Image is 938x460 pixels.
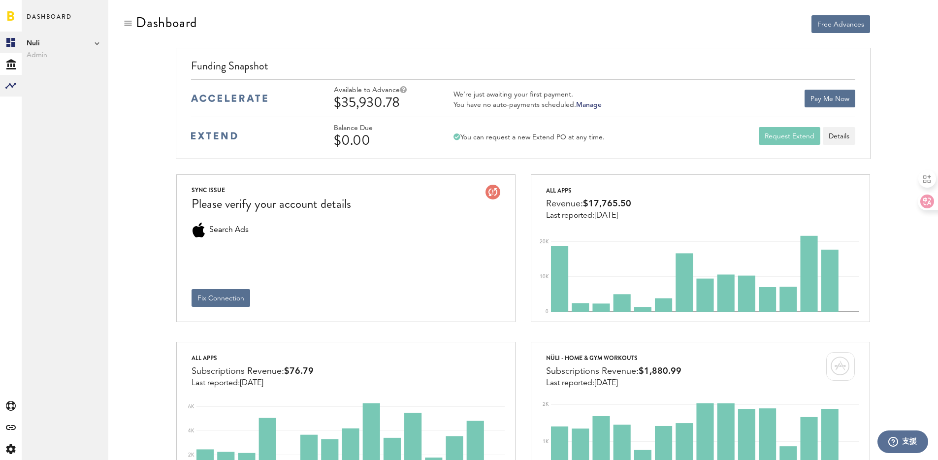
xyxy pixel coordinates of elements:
[543,402,549,407] text: 2K
[27,11,72,32] span: Dashboard
[191,132,237,140] img: extend-medium-blue-logo.svg
[639,367,681,376] span: $1,880.99
[811,15,870,33] button: Free Advances
[334,124,427,132] div: Balance Due
[826,352,855,381] img: card-marketplace-itunes.svg
[453,90,602,99] div: We’re just awaiting your first payment.
[188,404,194,409] text: 6K
[192,185,351,196] div: SYNC ISSUE
[192,196,351,213] div: Please verify your account details
[546,352,681,364] div: Nüli - Home & Gym Workouts
[240,379,263,387] span: [DATE]
[546,364,681,379] div: Subscriptions Revenue:
[546,197,631,211] div: Revenue:
[188,428,194,433] text: 4K
[192,364,314,379] div: Subscriptions Revenue:
[594,379,618,387] span: [DATE]
[453,100,602,109] div: You have no auto-payments scheduled.
[334,86,427,95] div: Available to Advance
[546,185,631,197] div: All apps
[823,127,855,145] a: Details
[546,211,631,220] div: Last reported:
[877,430,928,455] iframe: 開啟您可用於找到更多資訊的 Widget
[540,239,549,244] text: 20K
[576,101,602,108] a: Manage
[546,309,549,314] text: 0
[191,95,267,102] img: accelerate-medium-blue-logo.svg
[759,127,820,145] button: Request Extend
[188,453,194,458] text: 2K
[546,379,681,388] div: Last reported:
[209,223,249,237] span: Search Ads
[192,223,206,237] div: Search Ads
[540,274,549,279] text: 10K
[485,185,500,199] img: account-issue.svg
[192,289,250,307] button: Fix Connection
[192,379,314,388] div: Last reported:
[543,439,549,444] text: 1K
[27,37,103,49] span: Nuli
[284,367,314,376] span: $76.79
[805,90,855,107] button: Pay Me Now
[594,212,618,220] span: [DATE]
[453,133,605,142] div: You can request a new Extend PO at any time.
[27,49,103,61] span: Admin
[334,132,427,148] div: $0.00
[192,352,314,364] div: All apps
[334,95,427,110] div: $35,930.78
[583,199,631,208] span: $17,765.50
[191,58,855,79] div: Funding Snapshot
[136,15,197,31] div: Dashboard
